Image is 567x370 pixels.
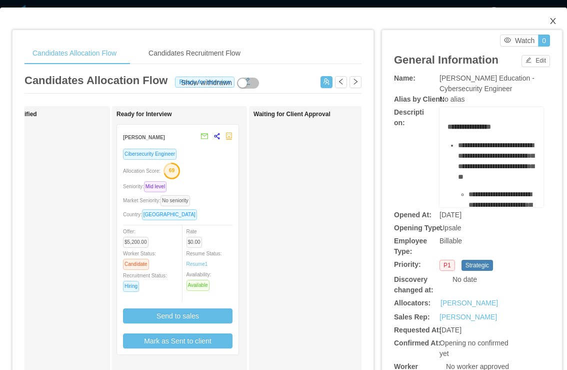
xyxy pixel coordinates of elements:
button: icon: eyeWatch [500,35,538,47]
span: Recruitment Status: [123,273,167,289]
button: icon: left [335,76,347,88]
span: Candidate [123,259,149,270]
span: Opening no confirmed yet [439,339,508,357]
h1: Ready for Interview [116,111,256,118]
b: Opened At: [394,211,431,219]
b: Opening Type: [394,224,442,232]
button: icon: right [349,76,361,88]
a: Resume1 [186,260,208,268]
span: No alias [439,95,465,103]
div: rdw-editor [447,122,536,222]
span: Offer: [123,229,152,245]
h1: Waiting for Client Approval [253,111,393,118]
span: Availability: [186,272,213,288]
button: icon: editEdit [521,55,550,67]
span: Seniority: [123,184,170,189]
b: Name: [394,74,415,82]
text: 69 [169,167,175,173]
span: [PERSON_NAME] Education - Cybersecurity Engineer [439,74,534,93]
span: Rate [186,229,206,245]
span: Hiring [123,281,139,292]
span: Country: [123,212,201,217]
b: Sales Rep: [394,313,430,321]
b: Confirmed At: [394,339,440,347]
span: [DATE] [439,326,461,334]
span: Ready for interview [175,77,234,88]
span: Cibersecurity Engineer [123,149,176,160]
span: Available [186,280,209,291]
span: Mid level [144,181,166,192]
span: [GEOGRAPHIC_DATA] [142,209,197,220]
span: P1 [439,260,455,271]
a: [PERSON_NAME] [440,298,498,308]
button: 69 [160,162,180,178]
i: icon: close [549,17,557,25]
span: share-alt [213,133,220,140]
span: $0.00 [186,237,202,248]
button: Mark as Sent to client [123,333,232,348]
b: Description: [394,108,424,127]
span: $5,200.00 [123,237,148,248]
button: icon: usergroup-add [320,76,332,88]
b: Allocators: [394,299,430,307]
button: icon: edit [238,75,254,85]
span: Worker Status: [123,251,156,267]
b: Alias by Client: [394,95,444,103]
strong: [PERSON_NAME] [123,135,165,140]
div: rdw-wrapper [439,107,543,207]
a: [PERSON_NAME] [439,313,497,321]
button: mail [195,129,208,145]
span: Billable [439,237,462,245]
b: Priority: [394,260,421,268]
span: Market Seniority: [123,198,194,203]
span: Upsale [439,224,461,232]
span: No date [452,275,477,283]
b: Requested At: [394,326,441,334]
span: No seniority [160,195,190,206]
span: Resume Status: [186,251,222,267]
div: Candidates Allocation Flow [24,42,124,65]
span: Allocation Score: [123,168,160,174]
div: Show withdrawn [181,78,232,89]
span: Strategic [461,260,493,271]
button: Send to sales [123,308,232,323]
article: Candidates Allocation Flow [24,72,167,89]
span: robot [225,133,232,140]
div: Candidates Recruitment Flow [140,42,248,65]
span: [DATE] [439,211,461,219]
button: 0 [538,35,550,47]
b: Discovery changed at: [394,275,433,294]
article: General Information [394,52,498,68]
button: Close [539,8,567,36]
b: Employee Type: [394,237,427,255]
